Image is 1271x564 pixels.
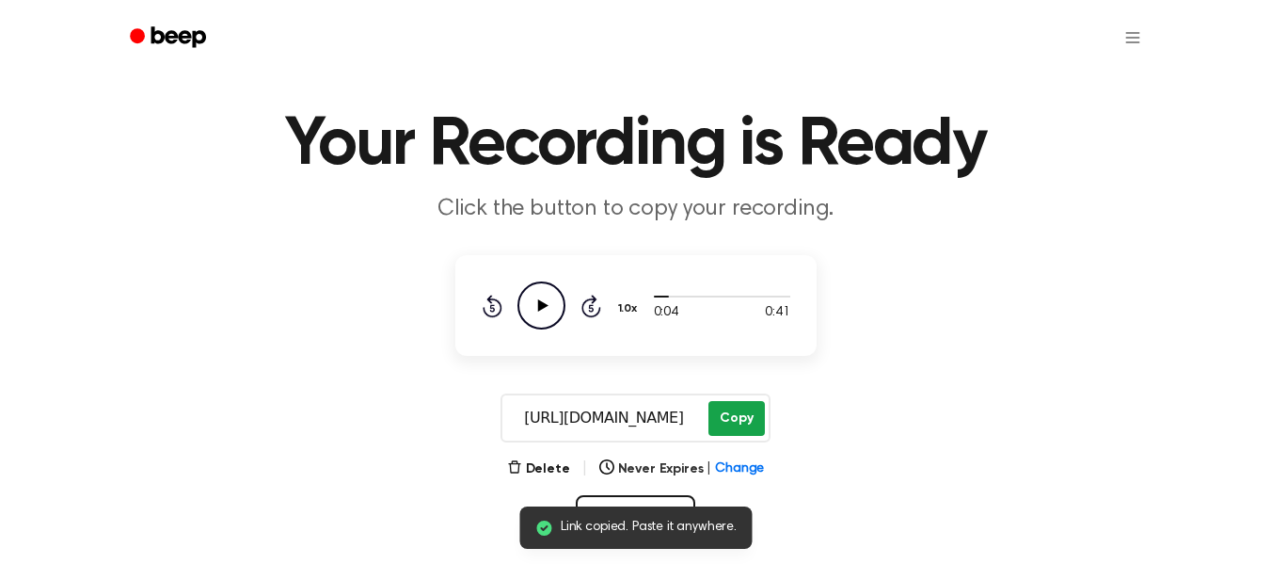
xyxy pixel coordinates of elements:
button: Record [576,495,695,544]
a: Beep [117,20,223,56]
span: 0:41 [765,303,789,323]
p: Click the button to copy your recording. [275,194,997,225]
button: Never Expires|Change [599,459,765,479]
span: Change [715,459,764,479]
span: | [581,458,588,480]
h1: Your Recording is Ready [154,111,1118,179]
span: | [707,459,711,479]
button: Delete [507,459,570,479]
button: 1.0x [616,293,644,325]
button: Copy [708,401,764,436]
span: Link copied. Paste it anywhere. [561,518,737,538]
button: Open menu [1110,15,1155,60]
span: 0:04 [654,303,678,323]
